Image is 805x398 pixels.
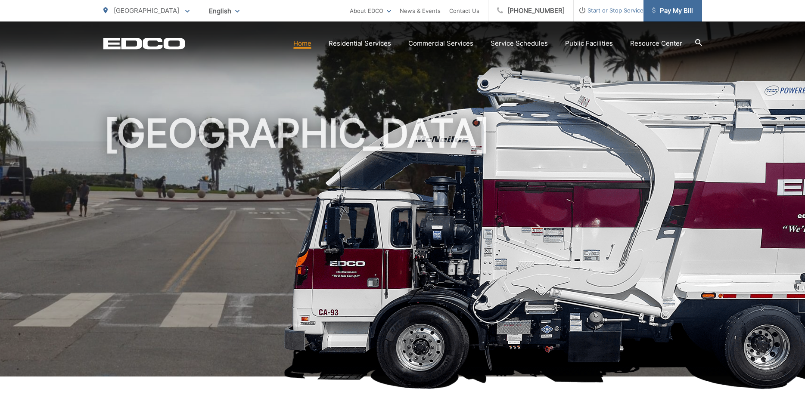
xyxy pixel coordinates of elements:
[408,38,473,49] a: Commercial Services
[114,6,179,15] span: [GEOGRAPHIC_DATA]
[329,38,391,49] a: Residential Services
[630,38,682,49] a: Resource Center
[103,37,185,49] a: EDCD logo. Return to the homepage.
[400,6,441,16] a: News & Events
[491,38,548,49] a: Service Schedules
[103,112,702,384] h1: [GEOGRAPHIC_DATA]
[652,6,693,16] span: Pay My Bill
[449,6,479,16] a: Contact Us
[202,3,246,19] span: English
[565,38,613,49] a: Public Facilities
[293,38,311,49] a: Home
[350,6,391,16] a: About EDCO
